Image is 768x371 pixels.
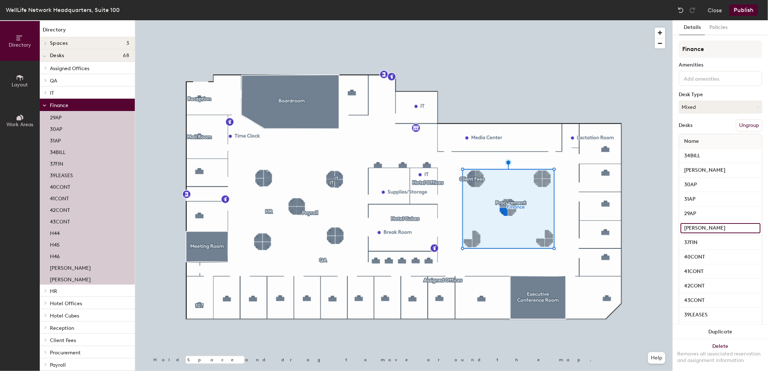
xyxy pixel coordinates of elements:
input: Unnamed desk [680,252,760,262]
input: Unnamed desk [680,209,760,219]
div: Removes all associated reservation and assignment information [677,351,764,364]
input: Add amenities [682,74,747,82]
p: 29AP [50,112,61,121]
p: 31AP [50,136,61,144]
span: 68 [123,53,129,59]
p: H46 [50,251,60,260]
input: Unnamed desk [680,165,760,175]
p: 43CONT [50,217,70,225]
p: H44 [50,228,60,236]
span: Hotel Cubes [50,313,79,319]
h1: Directory [40,26,135,37]
button: Close [708,4,722,16]
p: 40CONT [50,182,70,190]
button: Policies [705,20,732,35]
span: Payroll [50,362,66,368]
div: Desk Type [679,92,762,98]
input: Unnamed desk [680,180,760,190]
input: Unnamed desk [680,266,760,277]
span: QA [50,78,57,84]
span: Procurement [50,350,81,356]
p: 34BILL [50,147,65,155]
input: Unnamed desk [680,238,760,248]
p: 39LEASES [50,170,73,179]
p: [PERSON_NAME] [50,263,91,271]
div: Amenities [679,62,762,68]
span: Finance [50,102,68,108]
p: H45 [50,240,60,248]
span: Spaces [50,40,68,46]
span: HR [50,288,57,294]
span: IT [50,90,54,96]
input: Unnamed desk [680,310,760,320]
button: Details [679,20,705,35]
span: Desks [50,53,64,59]
img: Undo [677,7,684,14]
div: Desks [679,123,692,128]
span: Directory [9,42,31,48]
img: Redo [689,7,696,14]
div: WellLife Network Headquarters, Suite 100 [6,5,120,14]
button: Publish [729,4,758,16]
span: Client Fees [50,337,76,344]
button: DeleteRemoves all associated reservation and assignment information [673,339,768,371]
p: 41CONT [50,193,69,202]
input: Unnamed desk [680,281,760,291]
span: Assigned Offices [50,65,89,72]
p: 30AP [50,124,62,132]
span: Hotel Offices [50,300,82,307]
button: Help [648,352,665,364]
button: Ungroup [736,119,762,132]
span: Layout [12,82,28,88]
button: Mixed [679,101,762,114]
p: 37FIN [50,159,63,167]
span: Work Areas [7,121,33,128]
input: Unnamed desk [680,295,760,306]
button: Duplicate [673,325,768,339]
input: Unnamed desk [680,324,760,334]
span: 3 [126,40,129,46]
input: Unnamed desk [680,194,760,204]
input: Unnamed desk [680,223,760,233]
span: Name [680,135,703,148]
span: Reception [50,325,74,331]
p: [PERSON_NAME] [50,274,91,283]
input: Unnamed desk [680,151,760,161]
p: 42CONT [50,205,70,213]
